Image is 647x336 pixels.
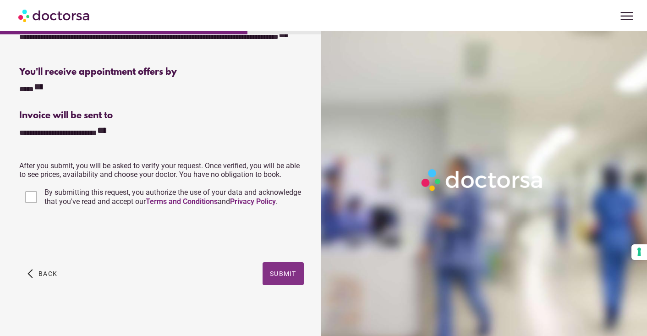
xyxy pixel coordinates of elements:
[24,262,61,285] button: arrow_back_ios Back
[18,5,91,26] img: Doctorsa.com
[19,110,303,121] div: Invoice will be sent to
[631,244,647,260] button: Your consent preferences for tracking technologies
[19,161,303,179] p: After you submit, you will be asked to verify your request. Once verified, you will be able to se...
[230,197,276,206] a: Privacy Policy
[618,7,636,25] span: menu
[19,67,303,77] div: You'll receive appointment offers by
[270,270,296,277] span: Submit
[146,197,218,206] a: Terms and Conditions
[44,188,301,206] span: By submitting this request, you authorize the use of your data and acknowledge that you've read a...
[263,262,304,285] button: Submit
[418,165,547,194] img: Logo-Doctorsa-trans-White-partial-flat.png
[19,217,159,253] iframe: reCAPTCHA
[38,270,57,277] span: Back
